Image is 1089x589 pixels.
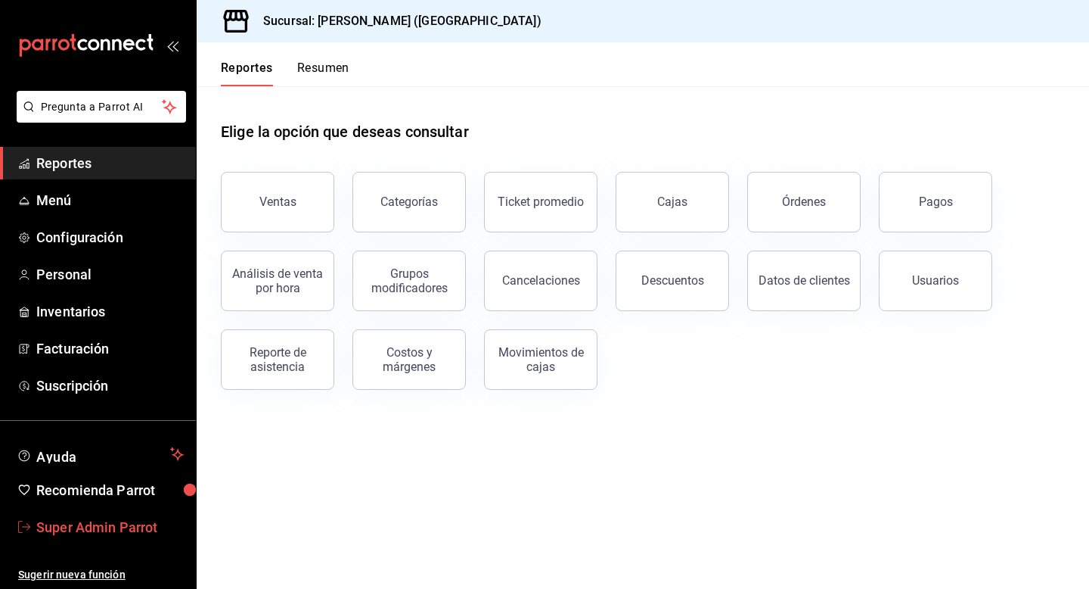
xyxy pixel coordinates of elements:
span: Ayuda [36,445,164,463]
button: Reporte de asistencia [221,329,334,390]
button: open_drawer_menu [166,39,178,51]
span: Inventarios [36,301,184,322]
span: Pregunta a Parrot AI [41,99,163,115]
button: Datos de clientes [747,251,861,311]
button: Resumen [297,61,349,86]
div: Pagos [919,195,953,209]
span: Suscripción [36,376,184,396]
span: Menú [36,190,184,210]
div: Análisis de venta por hora [231,266,324,295]
button: Grupos modificadores [352,251,466,311]
div: Usuarios [912,273,959,288]
button: Pregunta a Parrot AI [17,91,186,123]
div: Grupos modificadores [362,266,456,295]
h1: Elige la opción que deseas consultar [221,120,469,143]
span: Recomienda Parrot [36,480,184,500]
button: Usuarios [879,251,992,311]
button: Cancelaciones [484,251,597,311]
div: Órdenes [782,195,826,209]
a: Cajas [616,172,729,232]
button: Categorías [352,172,466,232]
button: Análisis de venta por hora [221,251,334,311]
div: Cajas [657,193,688,211]
div: Ventas [259,195,296,209]
button: Órdenes [747,172,861,232]
button: Pagos [879,172,992,232]
span: Super Admin Parrot [36,517,184,538]
div: Categorías [380,195,438,209]
span: Personal [36,264,184,285]
button: Ticket promedio [484,172,597,232]
div: Cancelaciones [502,273,580,288]
button: Reportes [221,61,273,86]
button: Costos y márgenes [352,329,466,390]
button: Ventas [221,172,334,232]
div: Movimientos de cajas [494,345,588,374]
a: Pregunta a Parrot AI [11,110,186,126]
span: Configuración [36,227,184,248]
div: Reporte de asistencia [231,345,324,374]
div: Descuentos [641,273,704,288]
span: Facturación [36,338,184,359]
button: Movimientos de cajas [484,329,597,390]
span: Reportes [36,153,184,173]
div: Costos y márgenes [362,345,456,374]
button: Descuentos [616,251,729,311]
h3: Sucursal: [PERSON_NAME] ([GEOGRAPHIC_DATA]) [251,12,541,30]
div: Ticket promedio [498,195,584,209]
div: Datos de clientes [759,273,850,288]
div: navigation tabs [221,61,349,86]
span: Sugerir nueva función [18,567,184,583]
